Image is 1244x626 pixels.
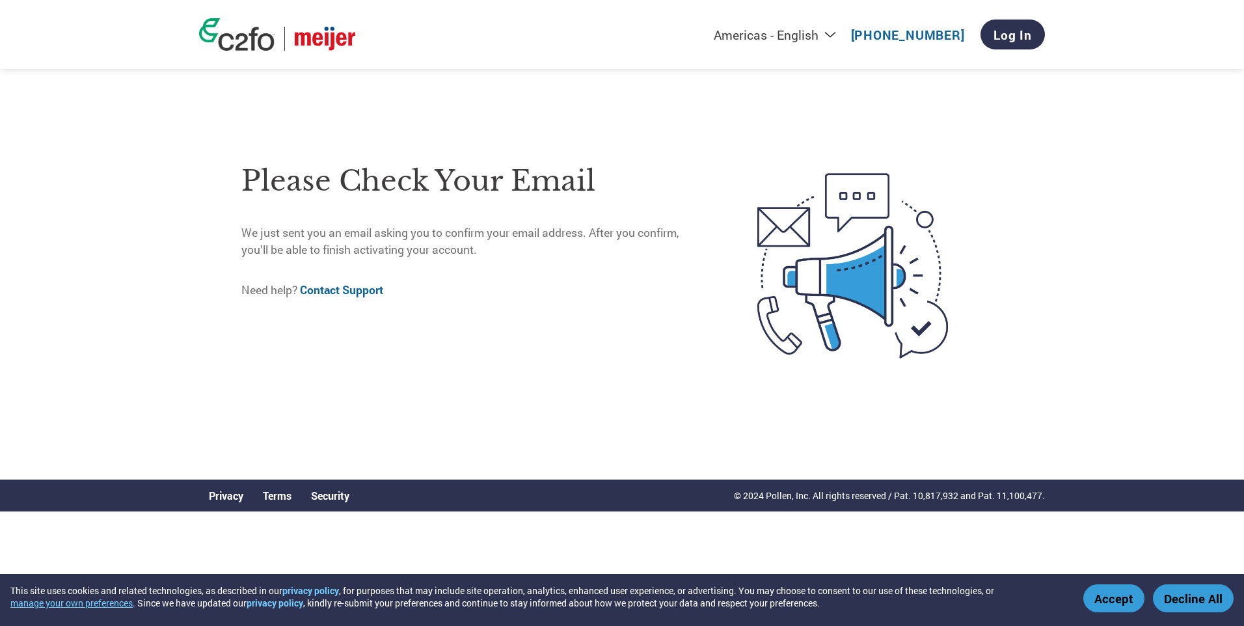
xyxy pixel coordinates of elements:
[311,489,349,502] a: Security
[263,489,291,502] a: Terms
[1083,584,1144,612] button: Accept
[241,225,703,259] p: We just sent you an email asking you to confirm your email address. After you confirm, you’ll be ...
[247,597,303,609] a: privacy policy
[10,584,1064,609] div: This site uses cookies and related technologies, as described in our , for purposes that may incl...
[199,18,275,51] img: c2fo logo
[10,597,133,609] button: manage your own preferences
[703,150,1003,381] img: open-email
[282,584,339,597] a: privacy policy
[851,27,965,43] a: [PHONE_NUMBER]
[241,160,703,202] h1: Please check your email
[980,20,1045,49] a: Log In
[241,282,703,299] p: Need help?
[300,282,383,297] a: Contact Support
[1153,584,1234,612] button: Decline All
[209,489,243,502] a: Privacy
[734,489,1045,502] p: © 2024 Pollen, Inc. All rights reserved / Pat. 10,817,932 and Pat. 11,100,477.
[295,27,355,51] img: Meijer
